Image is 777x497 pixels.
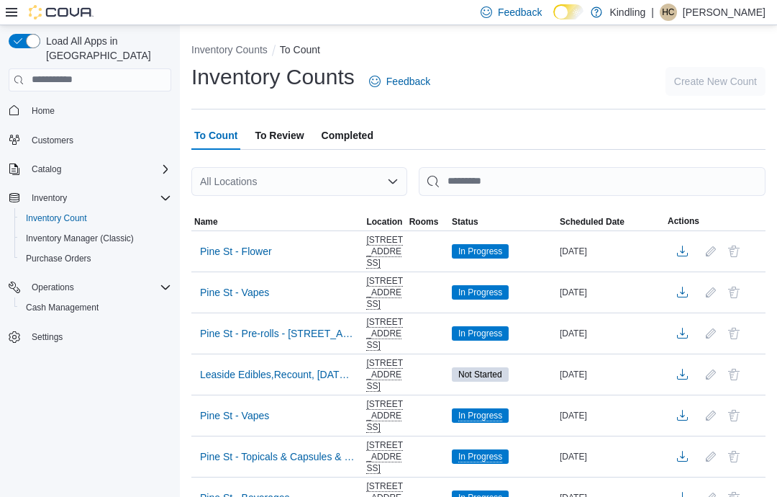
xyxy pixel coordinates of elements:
[660,4,677,21] div: Hunter Caldwell
[26,102,171,120] span: Home
[3,130,177,151] button: Customers
[651,4,654,21] p: |
[3,159,177,179] button: Catalog
[200,244,272,259] span: Pine St - Flower
[553,4,583,19] input: Dark Mode
[26,212,87,224] span: Inventory Count
[665,67,765,96] button: Create New Count
[194,121,237,150] span: To Count
[386,74,430,89] span: Feedback
[725,366,742,383] button: Delete
[458,245,502,258] span: In Progress
[725,448,742,465] button: Delete
[387,176,399,187] button: Open list of options
[14,297,177,318] button: Cash Management
[452,449,509,464] span: In Progress
[557,448,665,465] div: [DATE]
[191,42,765,60] nav: An example of EuiBreadcrumbs
[32,192,67,204] span: Inventory
[26,328,171,346] span: Settings
[14,248,177,269] button: Purchase Orders
[560,216,624,228] span: Scheduled Date
[200,326,355,341] span: Pine St - Pre-rolls - [STREET_ADDRESS]
[609,4,645,21] p: Kindling
[200,367,355,382] span: Leaside Edibles,Recount, [DATE] - [STREET_ADDRESS] - Recount
[200,408,269,423] span: Pine St - Vapes
[3,326,177,347] button: Settings
[26,132,79,149] a: Customers
[725,407,742,424] button: Delete
[702,241,719,262] button: Edit count details
[702,364,719,385] button: Edit count details
[557,366,665,383] div: [DATE]
[20,210,171,227] span: Inventory Count
[20,299,104,316] a: Cash Management
[14,208,177,228] button: Inventory Count
[406,213,449,230] button: Rooms
[26,279,80,296] button: Operations
[26,161,67,178] button: Catalog
[26,131,171,149] span: Customers
[557,213,665,230] button: Scheduled Date
[366,216,402,228] span: Location
[191,44,268,55] button: Inventory Counts
[194,446,360,467] button: Pine St - Topicals & Capsules & Oils
[26,189,171,207] span: Inventory
[702,323,719,344] button: Edit count details
[725,325,742,342] button: Delete
[498,5,542,19] span: Feedback
[363,67,436,96] a: Feedback
[20,250,171,267] span: Purchase Orders
[662,4,674,21] span: HC
[32,105,55,117] span: Home
[458,286,502,299] span: In Progress
[194,216,218,228] span: Name
[702,282,719,303] button: Edit count details
[26,253,91,264] span: Purchase Orders
[194,282,275,303] button: Pine St - Vapes
[409,216,439,228] span: Rooms
[3,277,177,297] button: Operations
[26,328,68,346] a: Settings
[26,161,171,178] span: Catalog
[452,244,509,259] span: In Progress
[20,250,97,267] a: Purchase Orders
[280,44,320,55] button: To Count
[557,325,665,342] div: [DATE]
[452,285,509,300] span: In Progress
[3,100,177,121] button: Home
[458,368,502,381] span: Not Started
[32,282,74,293] span: Operations
[452,326,509,341] span: In Progress
[702,405,719,426] button: Edit count details
[26,233,134,244] span: Inventory Manager (Classic)
[553,19,554,20] span: Dark Mode
[557,284,665,301] div: [DATE]
[194,405,275,426] button: Pine St - Vapes
[419,167,765,196] input: This is a search bar. After typing your query, hit enter to filter the results lower in the page.
[255,121,304,150] span: To Review
[14,228,177,248] button: Inventory Manager (Classic)
[191,213,363,230] button: Name
[557,243,665,260] div: [DATE]
[32,135,73,146] span: Customers
[26,189,73,207] button: Inventory
[725,243,742,260] button: Delete
[20,230,171,247] span: Inventory Manager (Classic)
[40,34,171,63] span: Load All Apps in [GEOGRAPHIC_DATA]
[3,188,177,208] button: Inventory
[674,74,757,89] span: Create New Count
[194,241,278,262] button: Pine St - Flower
[452,408,509,423] span: In Progress
[683,4,765,21] p: [PERSON_NAME]
[26,279,171,296] span: Operations
[29,5,94,19] img: Cova
[20,210,93,227] a: Inventory Count
[668,215,699,227] span: Actions
[322,121,373,150] span: Completed
[452,367,509,382] span: Not Started
[26,102,60,120] a: Home
[194,323,360,344] button: Pine St - Pre-rolls - [STREET_ADDRESS]
[557,407,665,424] div: [DATE]
[20,299,171,316] span: Cash Management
